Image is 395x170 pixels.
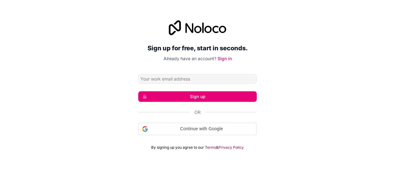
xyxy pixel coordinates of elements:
span: & [216,145,218,150]
input: Email address [138,74,257,84]
a: Terms [205,145,216,150]
a: Privacy Policy [218,145,244,150]
button: Sign up [138,91,257,102]
span: Or [194,109,201,115]
h2: Sign up for free, start in seconds. [138,43,257,54]
span: By signing up you agree to our [151,145,204,150]
span: Already have an account? [164,56,216,61]
a: Sign in [218,56,232,61]
div: Continue with Google [138,123,257,135]
span: Continue with Google [150,126,253,132]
